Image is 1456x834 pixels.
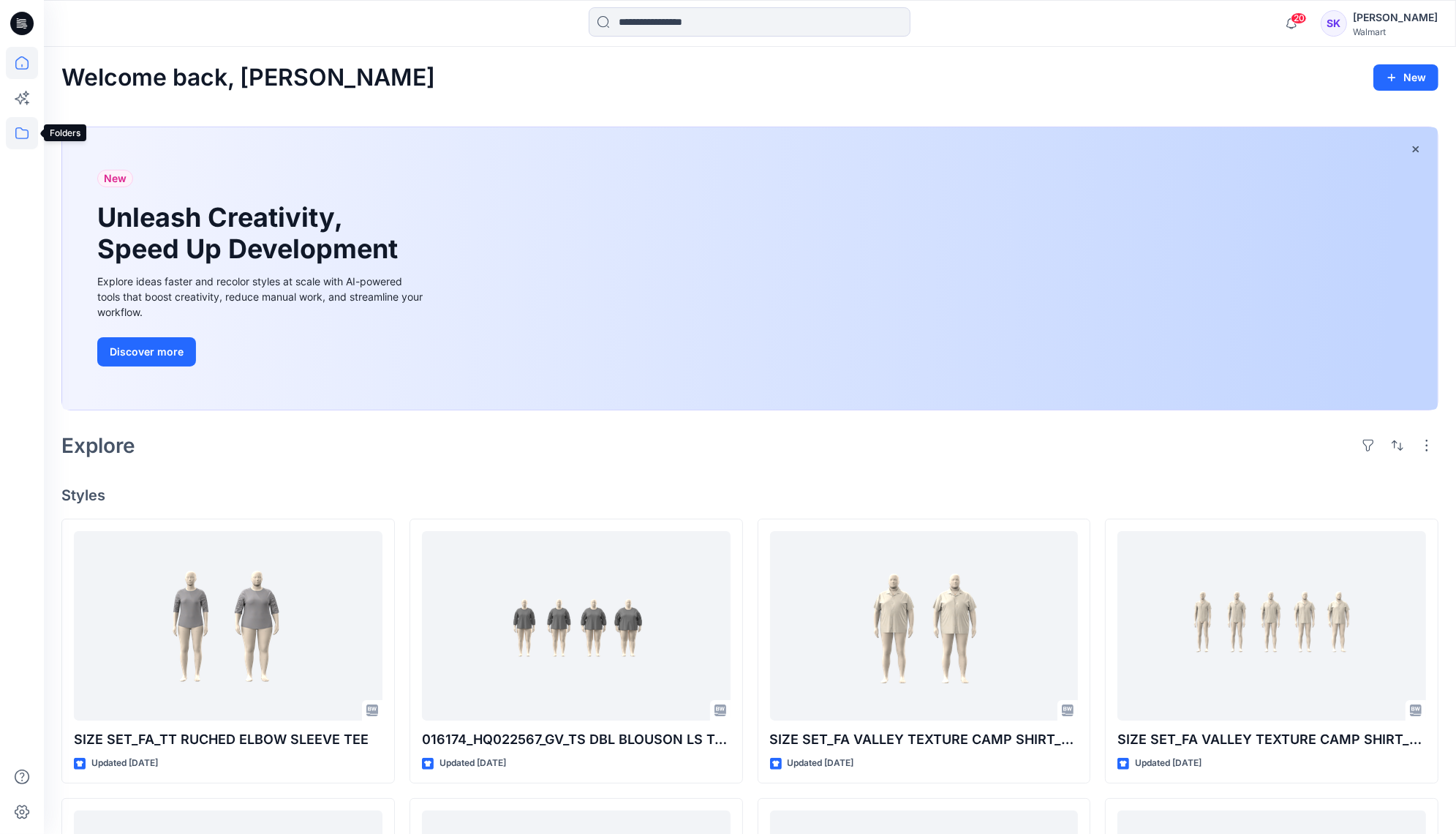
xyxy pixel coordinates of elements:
p: SIZE SET_FA VALLEY TEXTURE CAMP SHIRT_REG [1117,729,1426,750]
p: Updated [DATE] [91,756,158,771]
span: 20 [1291,12,1307,24]
div: [PERSON_NAME] [1353,9,1438,26]
p: SIZE SET_FA_TT RUCHED ELBOW SLEEVE TEE [74,729,382,750]
p: Updated [DATE] [788,756,854,771]
h2: Welcome back, [PERSON_NAME] [61,64,435,91]
span: New [104,170,127,187]
a: SIZE SET_FA_TT RUCHED ELBOW SLEEVE TEE [74,531,382,721]
div: Explore ideas faster and recolor styles at scale with AI-powered tools that boost creativity, red... [97,274,426,320]
a: SIZE SET_FA VALLEY TEXTURE CAMP SHIRT_BIG [770,531,1079,721]
p: Updated [DATE] [1135,756,1202,771]
div: SK [1321,10,1347,37]
h2: Explore [61,434,135,457]
button: New [1373,64,1438,91]
p: Updated [DATE] [440,756,506,771]
a: Discover more [97,337,426,367]
p: SIZE SET_FA VALLEY TEXTURE CAMP SHIRT_BIG [770,729,1079,750]
button: Discover more [97,337,196,367]
div: Walmart [1353,26,1438,37]
a: SIZE SET_FA VALLEY TEXTURE CAMP SHIRT_REG [1117,531,1426,721]
h1: Unleash Creativity, Speed Up Development [97,202,404,265]
a: 016174_HQ022567_GV_TS DBL BLOUSON LS TOP [422,531,731,721]
p: 016174_HQ022567_GV_TS DBL BLOUSON LS TOP [422,729,731,750]
h4: Styles [61,487,1438,504]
